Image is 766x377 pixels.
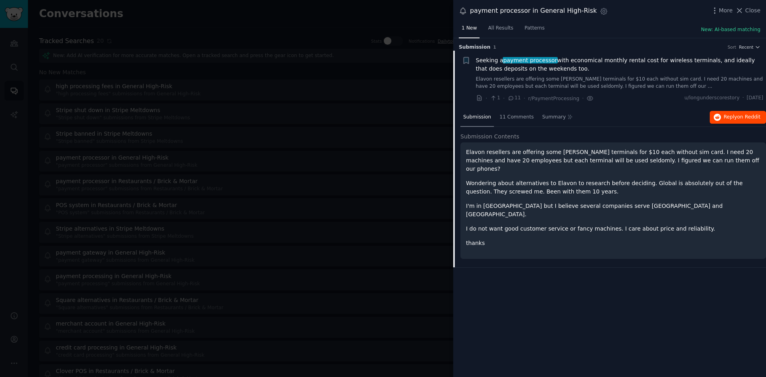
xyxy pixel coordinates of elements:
span: · [582,94,584,103]
a: 1 New [459,22,480,38]
button: Recent [739,44,760,50]
a: Elavon resellers are offering some [PERSON_NAME] terminals for $10 each without sim card. I need ... [476,76,764,90]
p: thanks [466,239,760,247]
span: Reply [724,114,760,121]
p: Wondering about alternatives to Elavon to research before deciding. Global is absolutely out of t... [466,179,760,196]
span: u/longunderscorestory [685,95,740,102]
span: r/PaymentProcessing [528,96,579,101]
div: Sort [728,44,736,50]
span: [DATE] [747,95,763,102]
span: Close [745,6,760,15]
p: I'm in [GEOGRAPHIC_DATA] but I believe several companies serve [GEOGRAPHIC_DATA] and [GEOGRAPHIC_... [466,202,760,219]
button: Replyon Reddit [710,111,766,124]
span: Summary [542,114,566,121]
p: Elavon resellers are offering some [PERSON_NAME] terminals for $10 each without sim card. I need ... [466,148,760,173]
span: More [719,6,733,15]
button: Close [735,6,760,15]
button: More [711,6,733,15]
span: Seeking a with economical monthly rental cost for wireless terminals, and ideally that does depos... [476,56,764,73]
span: 11 [507,95,521,102]
span: · [503,94,505,103]
span: 1 [490,95,500,102]
span: All Results [488,25,513,32]
div: payment processor in General High-Risk [470,6,597,16]
span: Submission Contents [460,132,519,141]
span: 1 [493,45,496,49]
a: All Results [485,22,516,38]
span: Submission [463,114,491,121]
span: Recent [739,44,753,50]
span: Submission [459,44,490,51]
span: on Reddit [737,114,760,120]
span: · [486,94,487,103]
a: Seeking apayment processorwith economical monthly rental cost for wireless terminals, and ideally... [476,56,764,73]
span: payment processor [503,57,558,63]
span: Patterns [525,25,545,32]
span: 11 Comments [499,114,534,121]
a: Patterns [522,22,547,38]
button: New: AI-based matching [701,26,760,34]
span: 1 New [462,25,477,32]
span: · [523,94,525,103]
p: I do not want good customer service or fancy machines. I care about price and reliability. [466,225,760,233]
span: · [742,95,744,102]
